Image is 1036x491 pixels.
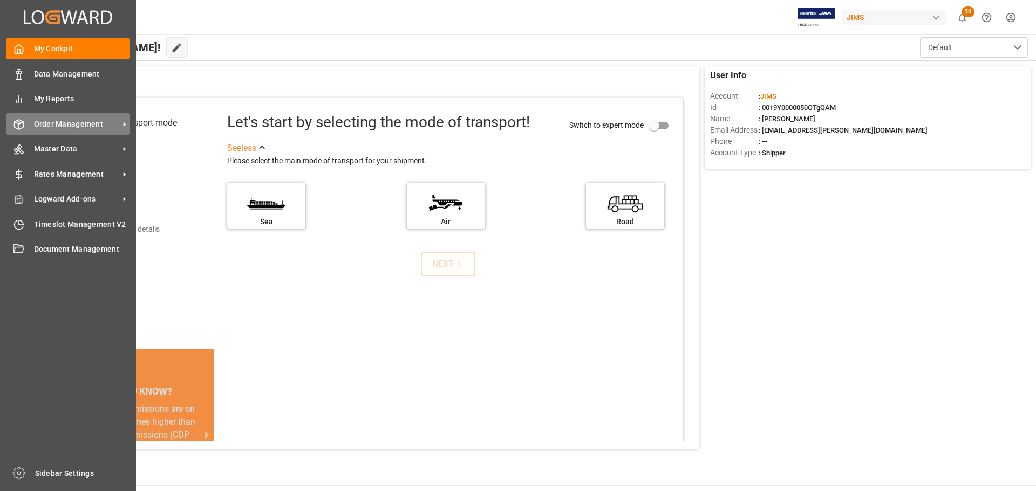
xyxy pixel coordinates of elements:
[710,136,759,147] span: Phone
[759,149,786,157] span: : Shipper
[432,258,465,271] div: NEXT
[759,115,815,123] span: : [PERSON_NAME]
[34,244,131,255] span: Document Management
[920,37,1028,58] button: open menu
[950,5,974,30] button: show 50 new notifications
[421,252,475,276] button: NEXT
[34,143,119,155] span: Master Data
[710,147,759,158] span: Account Type
[6,38,130,59] a: My Cockpit
[6,88,130,109] a: My Reports
[842,7,950,27] button: JIMS
[58,380,214,403] div: DID YOU KNOW?
[34,93,131,105] span: My Reports
[759,103,836,112] span: : 0019Y0000050OTgQAM
[34,169,119,180] span: Rates Management
[928,42,952,53] span: Default
[227,142,256,155] div: See less
[233,216,300,227] div: Sea
[710,125,759,136] span: Email Address
[6,213,130,234] a: Timeslot Management V2
[71,403,201,454] div: Supply chain emissions are on average 11.4 times higher than operational emissions (CDP report)
[34,193,119,205] span: Logward Add-ons
[759,137,767,146] span: : —
[569,120,644,129] span: Switch to expert mode
[34,119,119,130] span: Order Management
[6,239,130,260] a: Document Management
[591,216,659,227] div: Road
[35,468,132,479] span: Sidebar Settings
[710,113,759,125] span: Name
[34,219,131,230] span: Timeslot Management V2
[759,126,928,134] span: : [EMAIL_ADDRESS][PERSON_NAME][DOMAIN_NAME]
[759,92,776,100] span: :
[710,69,746,82] span: User Info
[227,155,675,168] div: Please select the main mode of transport for your shipment.
[6,63,130,84] a: Data Management
[962,6,974,17] span: 50
[45,37,161,58] span: Hello [PERSON_NAME]!
[710,102,759,113] span: Id
[199,403,214,467] button: next slide / item
[710,91,759,102] span: Account
[412,216,480,227] div: Air
[842,10,946,25] div: JIMS
[974,5,999,30] button: Help Center
[34,68,131,80] span: Data Management
[34,43,131,54] span: My Cockpit
[227,111,530,134] div: Let's start by selecting the mode of transport!
[798,8,835,27] img: Exertis%20JAM%20-%20Email%20Logo.jpg_1722504956.jpg
[760,92,776,100] span: JIMS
